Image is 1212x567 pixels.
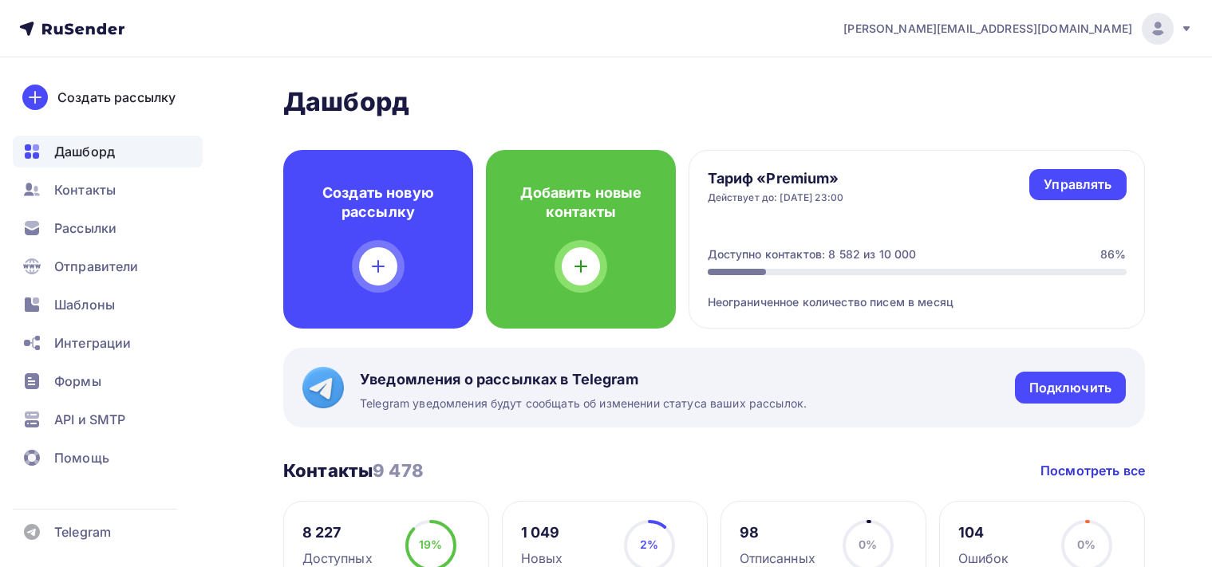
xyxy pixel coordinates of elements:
[13,174,203,206] a: Контакты
[54,180,116,199] span: Контакты
[419,537,442,551] span: 19%
[54,295,115,314] span: Шаблоны
[54,410,125,429] span: API и SMTP
[1044,175,1111,194] div: Управлять
[283,459,424,482] h3: Контакты
[708,169,844,188] h4: Тариф «Premium»
[708,275,1127,310] div: Неограниченное количество писем в месяц
[283,86,1145,118] h2: Дашборд
[708,191,844,204] div: Действует до: [DATE] 23:00
[13,212,203,244] a: Рассылки
[54,448,109,467] span: Помощь
[843,21,1132,37] span: [PERSON_NAME][EMAIL_ADDRESS][DOMAIN_NAME]
[511,183,650,222] h4: Добавить новые контакты
[640,537,658,551] span: 2%
[13,365,203,397] a: Формы
[302,523,373,542] div: 8 227
[360,370,807,389] span: Уведомления о рассылках в Telegram
[708,246,917,262] div: Доступно контактов: 8 582 из 10 000
[360,396,807,411] span: Telegram уведомления будут сообщать об изменении статуса ваших рассылок.
[57,88,176,107] div: Создать рассылку
[54,372,101,391] span: Формы
[843,13,1193,45] a: [PERSON_NAME][EMAIL_ADDRESS][DOMAIN_NAME]
[54,522,111,541] span: Telegram
[521,523,563,542] div: 1 049
[54,142,115,161] span: Дашборд
[309,183,448,222] h4: Создать новую рассылку
[1077,537,1096,551] span: 0%
[1029,379,1111,397] div: Подключить
[13,289,203,321] a: Шаблоны
[54,257,139,276] span: Отправители
[373,460,424,481] span: 9 478
[859,537,877,551] span: 0%
[740,523,815,542] div: 98
[54,333,131,352] span: Интеграции
[13,250,203,282] a: Отправители
[1100,246,1126,262] div: 86%
[1040,461,1145,480] a: Посмотреть все
[54,219,116,238] span: Рассылки
[13,136,203,167] a: Дашборд
[958,523,1009,542] div: 104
